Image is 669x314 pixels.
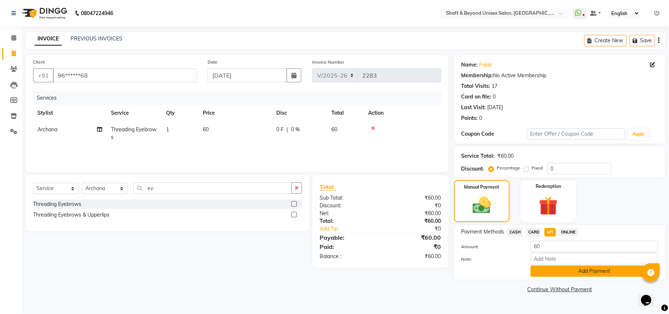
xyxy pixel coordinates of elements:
[34,91,447,105] div: Services
[314,194,380,202] div: Sub Total:
[493,93,496,101] div: 0
[314,217,380,225] div: Total:
[461,104,486,111] div: Last Visit:
[530,241,658,252] input: Amount
[467,195,496,216] img: _cash.svg
[19,3,69,24] img: logo
[33,105,107,121] th: Stylist
[456,256,525,263] label: Note:
[479,61,492,69] a: Palak
[380,194,446,202] div: ₹60.00
[291,126,300,133] span: 0 %
[461,152,495,160] div: Service Total:
[133,182,292,194] input: Search or Scan
[536,183,561,190] label: Redemption
[312,59,344,65] label: Invoice Number
[461,72,493,79] div: Membership:
[461,93,492,101] div: Card on file:
[461,165,484,173] div: Discount:
[559,228,578,236] span: ONLINE
[461,72,658,79] div: No Active Membership
[314,225,391,233] a: Add Tip
[33,211,109,219] div: Threading Eyebrows & Upperlips
[166,126,169,133] span: 1
[314,242,380,251] div: Paid:
[208,59,217,65] label: Date
[287,126,288,133] span: |
[461,130,527,138] div: Coupon Code
[488,104,503,111] div: [DATE]
[331,126,337,133] span: 60
[380,253,446,260] div: ₹60.00
[526,228,542,236] span: CARD
[320,183,337,191] span: Total
[33,59,45,65] label: Client
[530,265,658,277] button: Add Payment
[544,228,556,236] span: UPI
[81,3,113,24] b: 08047224946
[314,233,380,242] div: Payable:
[461,61,478,69] div: Name:
[35,32,62,46] a: INVOICE
[456,243,525,250] label: Amount:
[203,126,209,133] span: 60
[530,253,658,264] input: Add Note
[479,114,482,122] div: 0
[314,210,380,217] div: Net:
[461,82,490,90] div: Total Visits:
[314,202,380,210] div: Discount:
[33,200,81,208] div: Threading Eyebrows
[628,129,649,140] button: Apply
[464,184,499,190] label: Manual Payment
[162,105,198,121] th: Qty
[497,165,521,171] label: Percentage
[276,126,284,133] span: 0 F
[380,202,446,210] div: ₹0
[33,68,54,82] button: +91
[380,210,446,217] div: ₹60.00
[198,105,272,121] th: Price
[461,114,478,122] div: Points:
[498,152,514,160] div: ₹60.00
[314,253,380,260] div: Balance :
[532,165,543,171] label: Fixed
[456,286,664,293] a: Continue Without Payment
[492,82,498,90] div: 17
[391,225,446,233] div: ₹0
[507,228,523,236] span: CASH
[380,242,446,251] div: ₹0
[107,105,162,121] th: Service
[380,217,446,225] div: ₹60.00
[53,68,197,82] input: Search by Name/Mobile/Email/Code
[37,126,57,133] span: Archana
[71,35,122,42] a: PREVIOUS INVOICES
[533,194,564,218] img: _gift.svg
[629,35,655,46] button: Save
[527,128,625,140] input: Enter Offer / Coupon Code
[364,105,441,121] th: Action
[638,285,662,307] iframe: chat widget
[461,228,504,236] span: Payment Methods
[111,126,157,140] span: Threading Eyebrows
[584,35,626,46] button: Create New
[380,233,446,242] div: ₹60.00
[272,105,327,121] th: Disc
[327,105,364,121] th: Total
